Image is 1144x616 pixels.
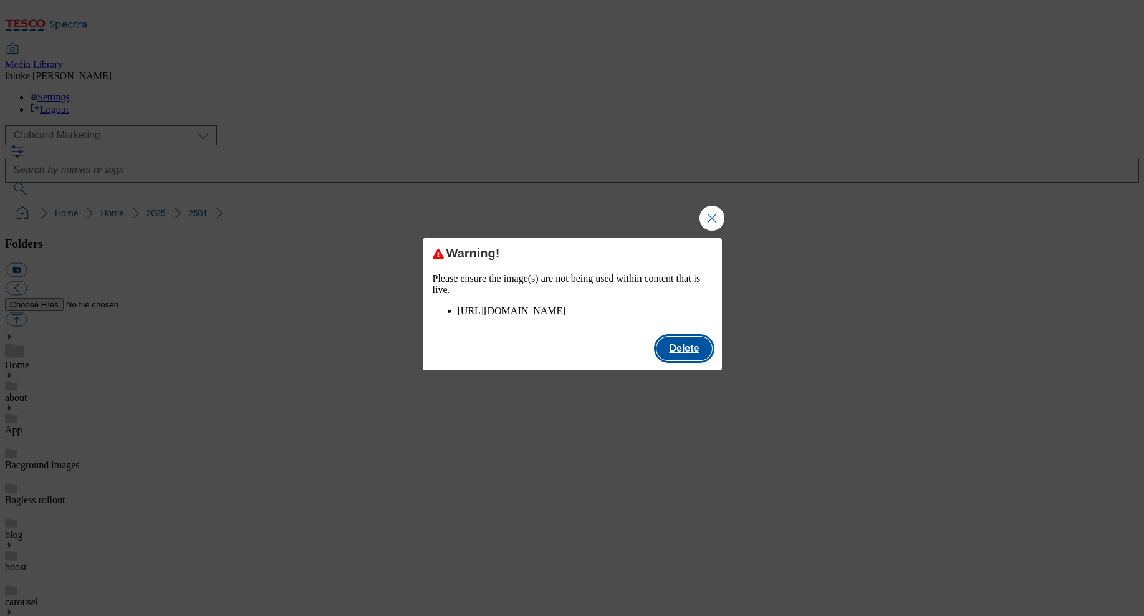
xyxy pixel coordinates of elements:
[433,273,712,296] p: Please ensure the image(s) are not being used within content that is live.
[423,238,722,370] div: Modal
[699,206,724,231] button: Close Modal
[433,246,712,261] div: Warning!
[458,306,712,317] li: [URL][DOMAIN_NAME]
[656,337,711,360] button: Delete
